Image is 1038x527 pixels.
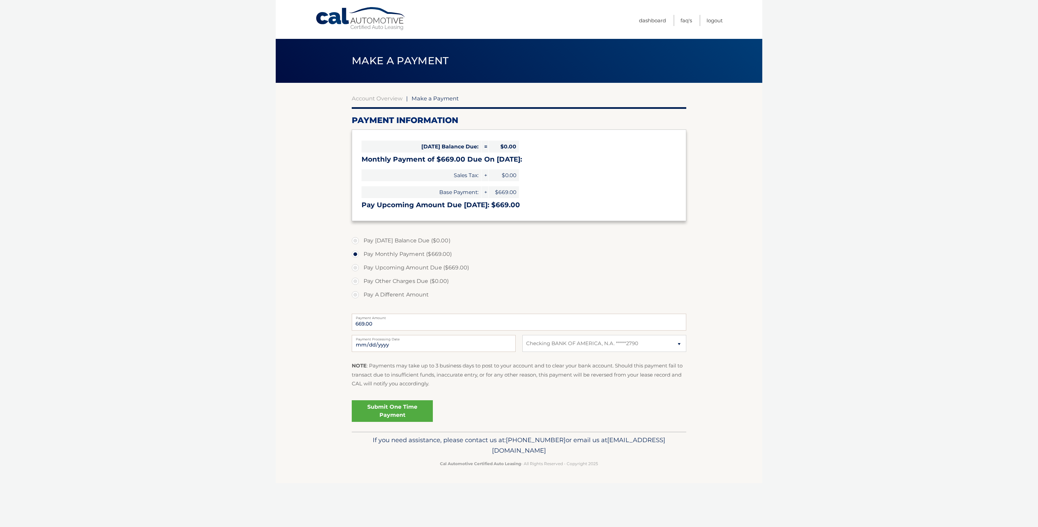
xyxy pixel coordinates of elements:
[639,15,666,26] a: Dashboard
[352,335,516,340] label: Payment Processing Date
[362,169,481,181] span: Sales Tax:
[506,436,566,444] span: [PHONE_NUMBER]
[362,155,676,164] h3: Monthly Payment of $669.00 Due On [DATE]:
[356,460,682,467] p: - All Rights Reserved - Copyright 2025
[352,261,686,274] label: Pay Upcoming Amount Due ($669.00)
[352,288,686,302] label: Pay A Different Amount
[406,95,408,102] span: |
[352,54,449,67] span: Make a Payment
[440,461,521,466] strong: Cal Automotive Certified Auto Leasing
[362,201,676,209] h3: Pay Upcoming Amount Due [DATE]: $669.00
[362,141,481,152] span: [DATE] Balance Due:
[489,141,519,152] span: $0.00
[352,361,686,388] p: : Payments may take up to 3 business days to post to your account and to clear your bank account....
[352,400,433,422] a: Submit One Time Payment
[352,335,516,352] input: Payment Date
[412,95,459,102] span: Make a Payment
[481,141,488,152] span: =
[481,169,488,181] span: +
[352,115,686,125] h2: Payment Information
[352,234,686,247] label: Pay [DATE] Balance Due ($0.00)
[352,95,402,102] a: Account Overview
[352,274,686,288] label: Pay Other Charges Due ($0.00)
[489,186,519,198] span: $669.00
[352,247,686,261] label: Pay Monthly Payment ($669.00)
[352,362,367,369] strong: NOTE
[489,169,519,181] span: $0.00
[352,314,686,319] label: Payment Amount
[362,186,481,198] span: Base Payment:
[481,186,488,198] span: +
[356,435,682,456] p: If you need assistance, please contact us at: or email us at
[315,7,406,31] a: Cal Automotive
[681,15,692,26] a: FAQ's
[352,314,686,331] input: Payment Amount
[707,15,723,26] a: Logout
